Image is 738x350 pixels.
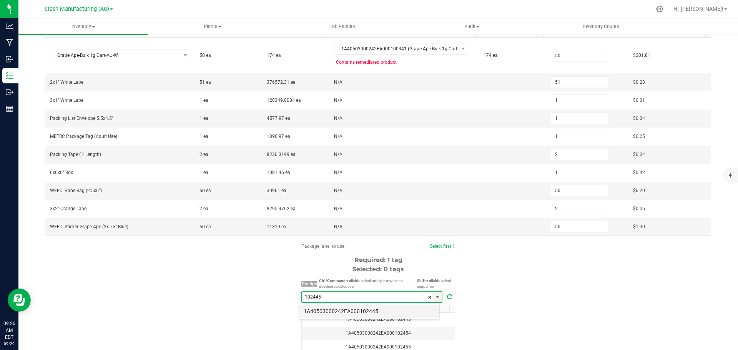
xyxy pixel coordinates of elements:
[50,98,85,103] span: 3x1" White Label
[50,152,101,157] span: Packing Tape (1' Length)
[306,316,450,323] div: 1A40503000242EA000102445
[633,188,645,193] span: $6.20
[334,206,342,211] span: N/A
[301,244,344,249] span: Package label to use
[633,170,645,175] span: $0.42
[44,6,109,12] span: Stash Manufacturing (AU)
[199,53,211,58] span: 50 ea
[267,206,296,211] span: 8295.4762 ea
[278,18,407,35] a: Lab Results
[199,188,211,193] span: 50 ea
[334,170,342,175] span: N/A
[148,18,278,35] a: Plants
[199,134,208,139] span: 1 ea
[8,289,31,312] iframe: Resource center
[148,23,277,30] span: Plants
[267,116,290,121] span: 4577.97 ea
[334,116,342,121] span: N/A
[407,18,537,35] a: Audit
[199,224,211,229] span: 50 ea
[50,224,128,229] span: WEED. Sticker-Grape Ape (2x.75" Blue)
[267,53,281,58] span: 174 ea
[302,292,432,302] input: Search Tags
[334,224,342,229] span: N/A
[484,53,498,58] span: 174 ea
[301,265,455,274] div: Selected: 0 tags
[430,244,455,249] a: Select first 1
[633,206,645,211] span: $0.05
[633,116,645,121] span: $0.04
[199,152,208,157] span: 2 ea
[417,279,437,283] strong: Shift + click
[50,116,113,121] span: Packing List Envelope 5.5x4.5"
[267,224,286,229] span: 11319 ea
[633,98,645,103] span: $0.01
[6,105,13,113] inline-svg: Reports
[267,98,301,103] span: 128349.0084 ea
[655,5,665,13] div: Manage settings
[6,22,13,30] inline-svg: Analytics
[267,80,296,85] span: 376572.31 ea
[301,281,317,287] span: Pro tips
[50,134,117,139] span: METRC Package Tag (Adult Use)
[6,55,13,63] inline-svg: Inbound
[573,23,630,30] span: Inventory Counts
[319,279,357,283] strong: Ctrl/Command + click
[199,116,208,121] span: 1 ea
[267,188,286,193] span: 30961 ea
[6,39,13,46] inline-svg: Manufacturing
[633,152,645,157] span: $0.04
[633,134,645,139] span: $0.25
[199,206,208,211] span: 2 ea
[199,170,208,175] span: 1 ea
[334,43,458,54] span: 1A40503000242EA000100341 (Grape Ape-Bulk 1g Cart-AU-W.[DATE])
[334,98,342,103] span: N/A
[50,206,88,211] span: 3x2" Orange Label
[3,320,15,341] p: 09:26 AM EDT
[319,23,366,30] span: Lab Results
[199,98,208,103] span: 1 ea
[417,279,451,289] span: to select sequence
[301,255,455,265] div: Required: 1 tag
[537,18,666,35] a: Inventory Counts
[633,53,650,58] span: $201.81
[306,330,450,337] div: 1A40503000242EA000102454
[18,23,148,30] span: Inventory
[427,292,432,303] span: clear
[336,56,468,68] div: Contains remediated product
[407,23,536,30] span: Audit
[299,305,439,318] li: 1A40503000242EA000102445
[319,279,403,289] span: to select multiple rows or to deselect selected row
[334,188,342,193] span: N/A
[199,80,211,85] span: 51 ea
[267,152,296,157] span: 8230.3199 ea
[444,292,455,302] span: Refresh tags
[50,50,180,61] span: Grape Ape-Bulk 1g Cart-AU-W
[3,341,15,347] p: 09/29
[6,72,13,80] inline-svg: Inventory
[633,80,645,85] span: $0.23
[50,170,73,175] span: 6x6x6" Box
[267,134,290,139] span: 1896.97 ea
[50,80,85,85] span: 2x1" White Label
[18,18,148,35] a: Inventory
[267,170,290,175] span: 1081.46 ea
[673,6,723,12] span: Hi, [PERSON_NAME]!
[6,88,13,96] inline-svg: Outbound
[334,80,342,85] span: N/A
[334,134,342,139] span: N/A
[633,224,645,229] span: $1.00
[334,152,342,157] span: N/A
[50,188,102,193] span: WEED. Vape Bag (2.5x6")
[409,281,417,287] span: |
